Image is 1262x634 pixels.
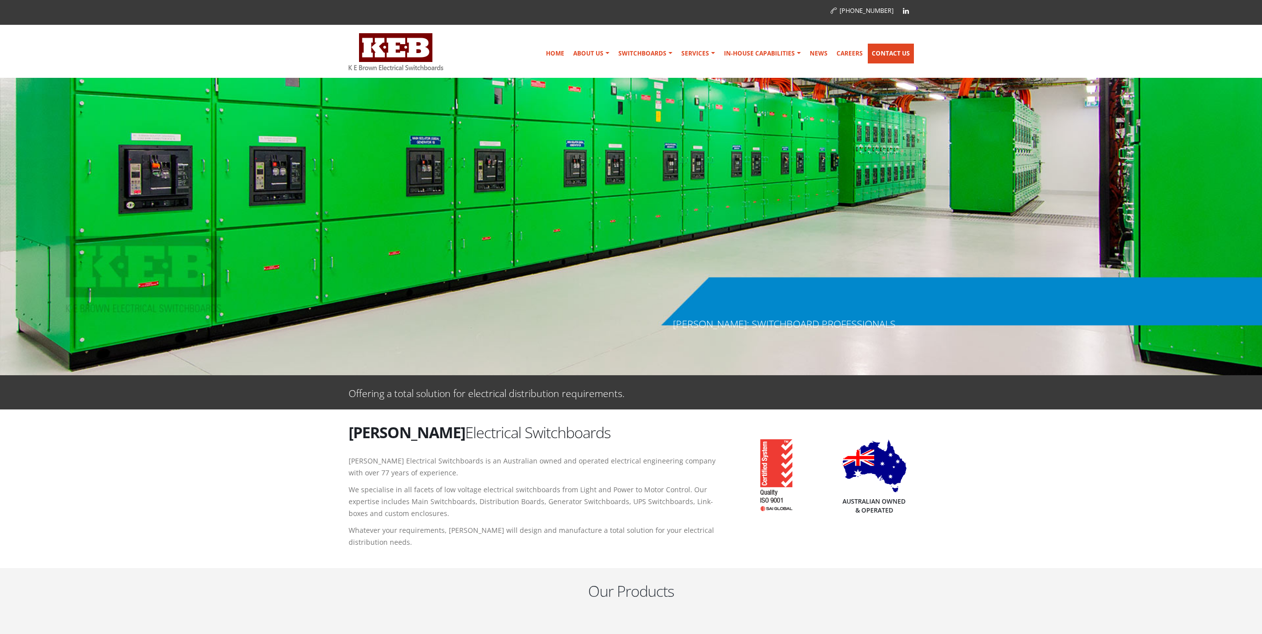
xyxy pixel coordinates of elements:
h2: Our Products [349,580,914,601]
a: Contact Us [868,44,914,63]
p: Offering a total solution for electrical distribution requirements. [349,385,625,400]
p: Whatever your requirements, [PERSON_NAME] will design and manufacture a total solution for your e... [349,524,721,548]
img: K E Brown ISO 9001 Accreditation [748,434,793,511]
a: Home [542,44,568,63]
a: About Us [569,44,613,63]
a: [PHONE_NUMBER] [831,6,894,15]
p: We specialise in all facets of low voltage electrical switchboards from Light and Power to Motor ... [349,484,721,519]
div: [PERSON_NAME]: SWITCHBOARD PROFESSIONALS [673,319,896,329]
a: Services [677,44,719,63]
img: K E Brown Electrical Switchboards [349,33,443,70]
h5: Australian Owned & Operated [842,497,906,515]
a: Careers [833,44,867,63]
strong: [PERSON_NAME] [349,422,465,443]
a: Switchboards [614,44,676,63]
h2: Electrical Switchboards [349,422,721,443]
a: News [806,44,832,63]
a: In-house Capabilities [720,44,805,63]
p: [PERSON_NAME] Electrical Switchboards is an Australian owned and operated electrical engineering ... [349,455,721,479]
a: Linkedin [899,3,913,18]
